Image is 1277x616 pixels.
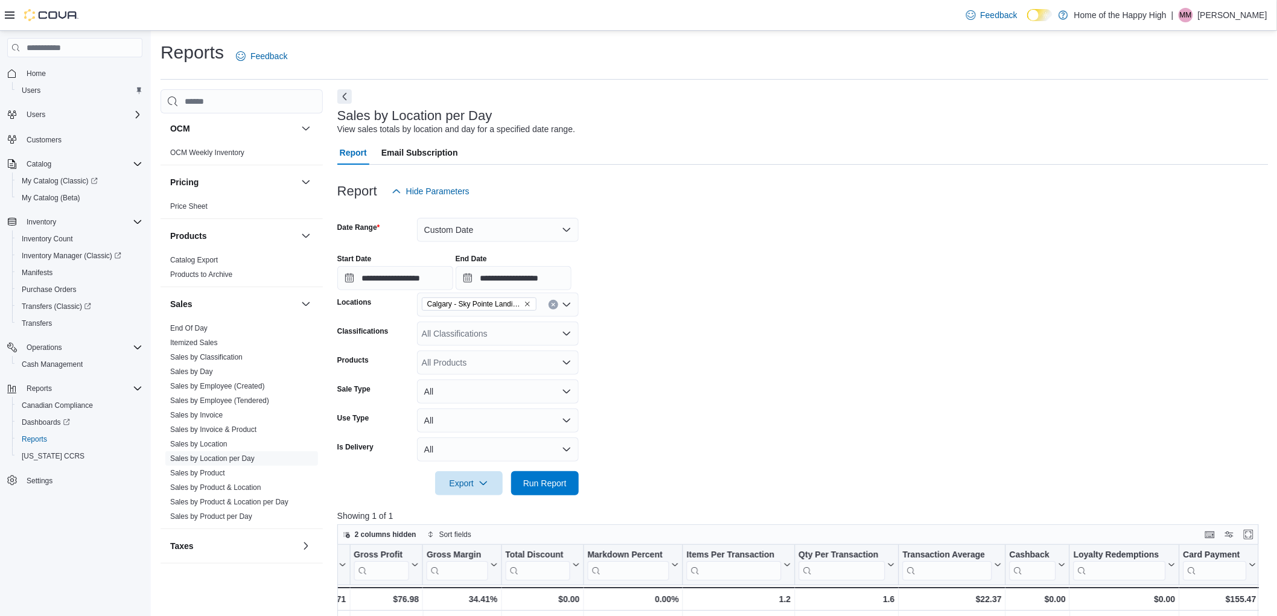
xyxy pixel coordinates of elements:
span: Catalog [27,159,51,169]
button: Purchase Orders [12,281,147,298]
label: Locations [337,297,372,307]
div: Markdown Percent [588,550,669,561]
span: Manifests [17,265,142,280]
a: Sales by Product [170,469,225,477]
button: Inventory [22,215,61,229]
a: Feedback [231,44,292,68]
h3: Taxes [170,540,194,552]
p: [PERSON_NAME] [1198,8,1267,22]
div: $76.98 [354,592,419,606]
button: Open list of options [562,329,572,338]
button: [US_STATE] CCRS [12,448,147,465]
a: Sales by Classification [170,353,243,361]
div: 1.6 [799,592,895,606]
h3: Products [170,230,207,242]
div: Loyalty Redemptions [1074,550,1166,580]
span: Operations [22,340,142,355]
button: Qty Per Transaction [799,550,895,580]
button: All [417,379,579,404]
button: Total Discount [506,550,580,580]
a: Transfers (Classic) [17,299,96,314]
div: Total Discount [506,550,570,561]
span: Transfers [22,319,52,328]
span: Manifests [22,268,53,278]
label: Date Range [337,223,380,232]
a: Products to Archive [170,270,232,279]
a: Sales by Invoice [170,411,223,419]
button: Enter fullscreen [1241,527,1256,542]
a: Purchase Orders [17,282,81,297]
button: Inventory Count [12,230,147,247]
button: Settings [2,472,147,489]
button: Pricing [299,175,313,189]
span: Sales by Invoice [170,410,223,420]
p: | [1171,8,1174,22]
div: Transaction Average [903,550,992,580]
a: Sales by Product & Location [170,483,261,492]
label: Sale Type [337,384,371,394]
a: Sales by Employee (Tendered) [170,396,269,405]
button: Loyalty Redemptions [1074,550,1176,580]
span: Catalog [22,157,142,171]
a: Itemized Sales [170,338,218,347]
a: Sales by Day [170,367,213,376]
span: Sales by Product [170,468,225,478]
a: Sales by Location per Day [170,454,255,463]
span: Users [22,86,40,95]
h1: Reports [161,40,224,65]
button: Customers [2,130,147,148]
div: Total Discount [506,550,570,580]
div: $0.00 [1074,592,1176,606]
span: Home [22,66,142,81]
div: Card Payment [1183,550,1247,561]
a: Price Sheet [170,202,208,211]
button: 2 columns hidden [338,527,421,542]
div: Loyalty Redemptions [1074,550,1166,561]
span: Users [27,110,45,119]
span: Users [17,83,142,98]
span: Settings [22,473,142,488]
span: Calgary - Sky Pointe Landing - Fire & Flower [427,298,521,310]
span: Reports [17,432,142,446]
button: Sales [299,297,313,311]
button: Run Report [511,471,579,495]
a: Sales by Employee (Created) [170,382,265,390]
span: Sort fields [439,530,471,539]
span: Cash Management [17,357,142,372]
span: Feedback [250,50,287,62]
span: Sales by Invoice & Product [170,425,256,434]
h3: OCM [170,122,190,135]
a: Users [17,83,45,98]
div: Gross Margin [427,550,488,580]
div: Sales [161,321,323,529]
span: Itemized Sales [170,338,218,348]
a: Manifests [17,265,57,280]
a: My Catalog (Classic) [12,173,147,189]
a: Sales by Product & Location per Day [170,498,288,506]
span: Reports [22,381,142,396]
button: Open list of options [562,300,572,310]
span: Inventory [27,217,56,227]
span: MM [1180,8,1192,22]
label: Use Type [337,413,369,423]
a: Inventory Count [17,232,78,246]
span: Sales by Classification [170,352,243,362]
span: Inventory Manager (Classic) [22,251,121,261]
button: Sort fields [422,527,476,542]
button: Transaction Average [903,550,1002,580]
button: Keyboard shortcuts [1203,527,1217,542]
img: Cova [24,9,78,21]
label: Is Delivery [337,442,374,452]
button: All [417,408,579,433]
button: Display options [1222,527,1237,542]
a: Catalog Export [170,256,218,264]
span: Home [27,69,46,78]
h3: Sales [170,298,193,310]
a: Home [22,66,51,81]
